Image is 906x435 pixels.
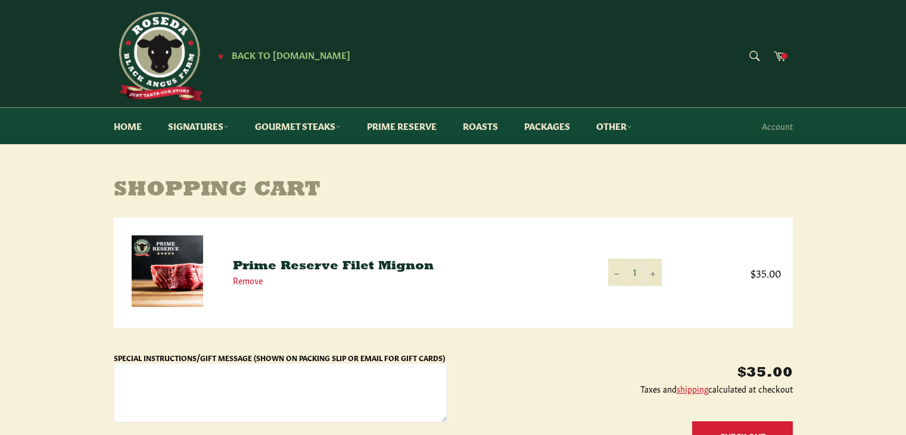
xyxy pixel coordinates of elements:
p: $35.00 [459,363,793,383]
img: Prime Reserve Filet Mignon [132,235,203,307]
p: Taxes and calculated at checkout [459,383,793,394]
a: Gourmet Steaks [243,108,353,144]
label: Special Instructions/Gift Message (Shown on Packing Slip or Email for Gift Cards) [114,353,445,362]
a: Packages [512,108,582,144]
h1: Shopping Cart [114,179,793,203]
a: Signatures [156,108,241,144]
span: $35.00 [686,266,781,279]
span: Back to [DOMAIN_NAME] [232,48,350,61]
a: shipping [677,383,708,394]
button: Increase item quantity by one [644,259,662,285]
a: Other [584,108,644,144]
a: Home [102,108,154,144]
a: Prime Reserve Filet Mignon [233,260,434,272]
a: Roasts [451,108,510,144]
a: ★ Back to [DOMAIN_NAME] [211,51,350,60]
a: Prime Reserve [355,108,449,144]
img: Roseda Beef [114,12,203,101]
button: Reduce item quantity by one [608,259,626,285]
a: Account [756,108,799,144]
a: Remove [233,274,263,286]
span: ★ [217,51,224,60]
